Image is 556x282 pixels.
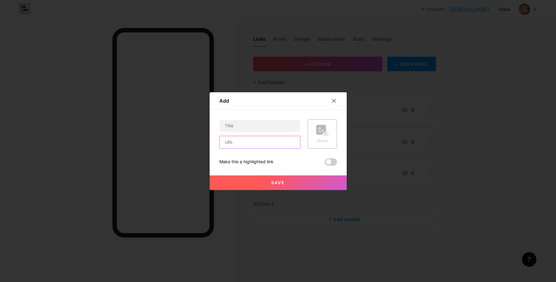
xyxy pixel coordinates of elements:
div: Picture [316,139,328,143]
div: Add [219,97,229,104]
div: Make this a highlighted link [219,158,274,166]
input: Title [220,120,300,132]
button: Save [210,175,347,190]
span: Save [271,180,285,185]
input: URL [220,136,300,148]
